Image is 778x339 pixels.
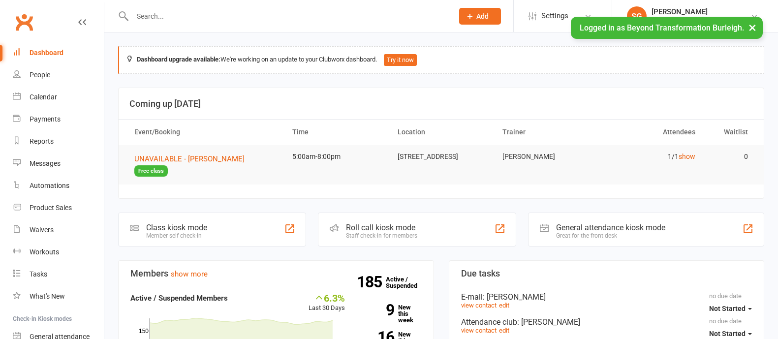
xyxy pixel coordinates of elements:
div: Staff check-in for members [346,232,417,239]
span: Add [476,12,489,20]
th: Waitlist [704,120,757,145]
div: Class kiosk mode [146,223,207,232]
a: Workouts [13,241,104,263]
button: Not Started [709,300,752,317]
h3: Members [130,269,422,278]
a: view contact [461,327,497,334]
div: Great for the front desk [556,232,665,239]
div: Automations [30,182,69,189]
div: Messages [30,159,61,167]
div: People [30,71,50,79]
div: Waivers [30,226,54,234]
a: What's New [13,285,104,308]
a: Reports [13,130,104,153]
a: view contact [461,302,497,309]
a: 185Active / Suspended [386,269,429,296]
a: Messages [13,153,104,175]
span: : [PERSON_NAME] [483,292,546,302]
div: [PERSON_NAME] [652,7,750,16]
a: show more [171,270,208,278]
a: Calendar [13,86,104,108]
div: Payments [30,115,61,123]
div: Attendance club [461,317,752,327]
td: 5:00am-8:00pm [283,145,389,168]
strong: 185 [357,275,386,289]
td: 1/1 [599,145,704,168]
strong: Dashboard upgrade available: [137,56,220,63]
a: Product Sales [13,197,104,219]
a: People [13,64,104,86]
th: Time [283,120,389,145]
div: Member self check-in [146,232,207,239]
div: SG [627,6,647,26]
div: Reports [30,137,54,145]
td: 0 [704,145,757,168]
span: Logged in as Beyond Transformation Burleigh. [580,23,744,32]
span: Settings [541,5,568,27]
button: × [744,17,761,38]
div: Tasks [30,270,47,278]
div: What's New [30,292,65,300]
td: [STREET_ADDRESS] [389,145,494,168]
div: 6.3% [309,292,345,303]
a: Payments [13,108,104,130]
div: We're working on an update to your Clubworx dashboard. [118,46,764,74]
a: Dashboard [13,42,104,64]
button: Try it now [384,54,417,66]
td: [PERSON_NAME] [494,145,599,168]
span: Free class [134,165,168,177]
div: General attendance kiosk mode [556,223,665,232]
th: Trainer [494,120,599,145]
div: Workouts [30,248,59,256]
h3: Due tasks [461,269,752,278]
div: Calendar [30,93,57,101]
span: : [PERSON_NAME] [517,317,580,327]
a: show [679,153,695,160]
a: Tasks [13,263,104,285]
span: Not Started [709,330,746,338]
div: Last 30 Days [309,292,345,313]
a: edit [499,302,509,309]
a: Clubworx [12,10,36,34]
a: Waivers [13,219,104,241]
strong: 9 [360,303,394,317]
div: Roll call kiosk mode [346,223,417,232]
a: 9New this week [360,304,421,323]
div: Beyond Transformation Burleigh [652,16,750,25]
th: Attendees [599,120,704,145]
span: UNAVAILABLE - [PERSON_NAME] [134,154,245,163]
th: Event/Booking [125,120,283,145]
h3: Coming up [DATE] [129,99,753,109]
div: E-mail [461,292,752,302]
div: Dashboard [30,49,63,57]
input: Search... [129,9,446,23]
a: Automations [13,175,104,197]
span: Not Started [709,305,746,312]
div: Product Sales [30,204,72,212]
strong: Active / Suspended Members [130,294,228,303]
a: edit [499,327,509,334]
button: Add [459,8,501,25]
button: UNAVAILABLE - [PERSON_NAME]Free class [134,153,275,177]
th: Location [389,120,494,145]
